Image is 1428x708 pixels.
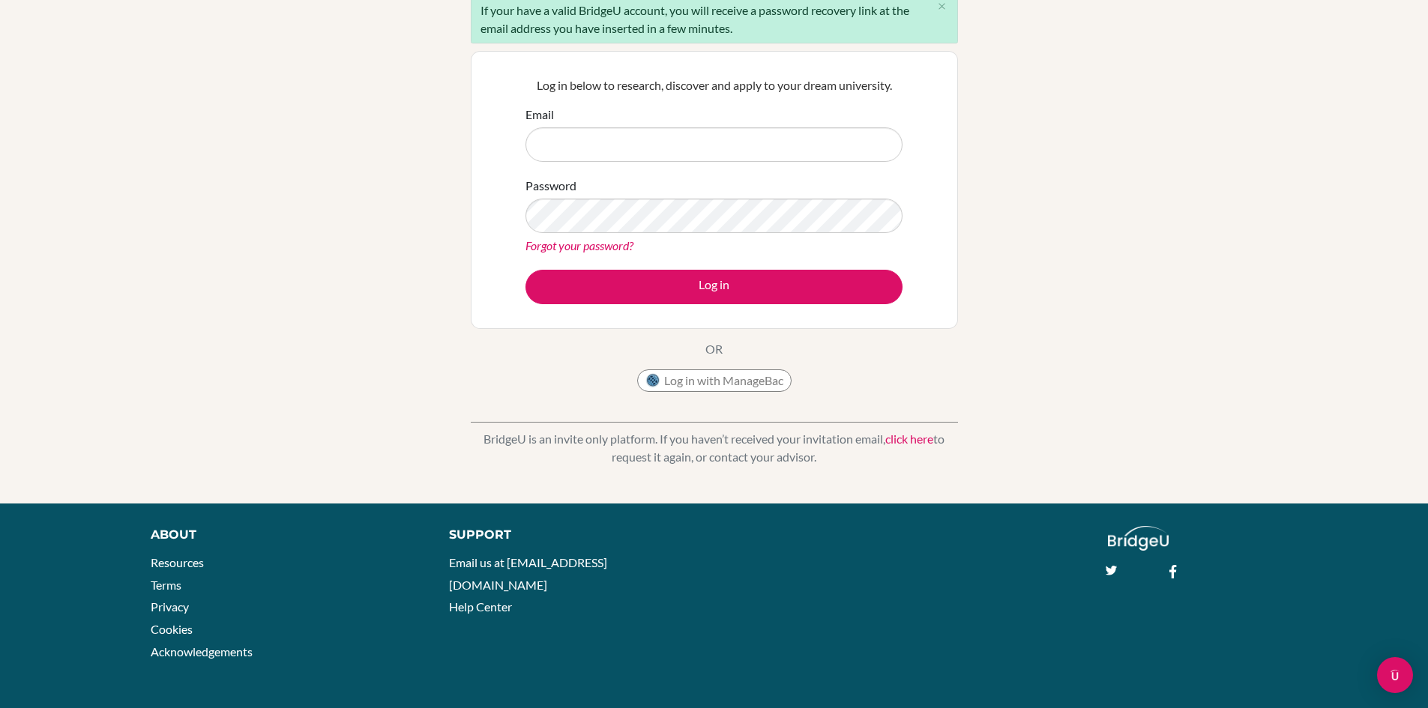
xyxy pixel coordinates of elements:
[525,177,576,195] label: Password
[885,432,933,446] a: click here
[151,526,415,544] div: About
[525,76,903,94] p: Log in below to research, discover and apply to your dream university.
[637,369,792,392] button: Log in with ManageBac
[151,599,189,614] a: Privacy
[151,622,193,636] a: Cookies
[936,1,948,12] i: close
[151,578,181,592] a: Terms
[1377,657,1413,693] div: Open Intercom Messenger
[449,599,512,614] a: Help Center
[705,340,723,358] p: OR
[151,644,253,659] a: Acknowledgements
[449,555,607,592] a: Email us at [EMAIL_ADDRESS][DOMAIN_NAME]
[449,526,696,544] div: Support
[151,555,204,569] a: Resources
[1108,526,1169,551] img: logo_white@2x-f4f0deed5e89b7ecb1c2cc34c3e3d731f90f0f143d5ea2071677605dd97b5244.png
[525,238,633,252] a: Forgot your password?
[525,106,554,124] label: Email
[525,270,903,304] button: Log in
[471,430,958,466] p: BridgeU is an invite only platform. If you haven’t received your invitation email, to request it ...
